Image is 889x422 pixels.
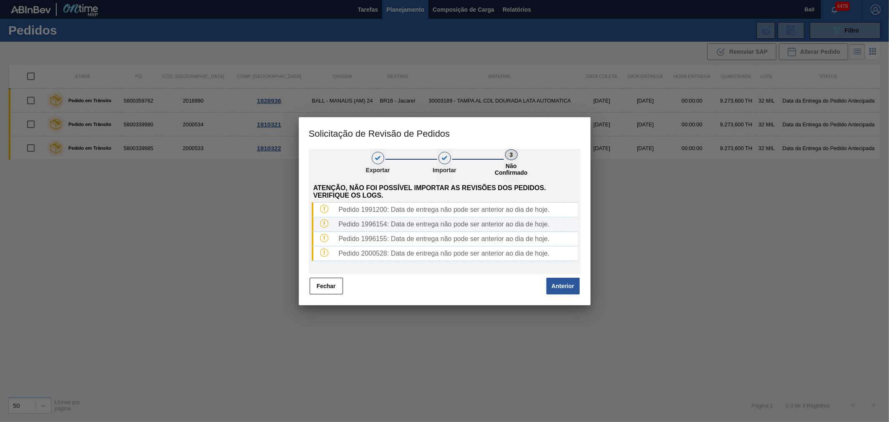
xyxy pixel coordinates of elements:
[335,250,577,257] div: Pedido 2000528: Data de entrega não pode ser anterior ao dia de hoje.
[310,278,343,294] button: Fechar
[357,167,399,173] p: Exportar
[313,184,578,199] span: Atenção, não foi possível importar as revisões dos pedidos. Verifique os logs.
[546,278,580,294] button: Anterior
[371,149,386,182] button: 1Exportar
[335,221,577,228] div: Pedido 1996154: Data de entrega não pode ser anterior ao dia de hoje.
[504,149,519,182] button: 3Não Confirmado
[320,219,328,228] img: Tipo
[320,234,328,242] img: Tipo
[437,149,452,182] button: 2Importar
[299,117,591,149] h3: Solicitação de Revisão de Pedidos
[491,163,532,176] p: Não Confirmado
[335,206,577,214] div: Pedido 1991200: Data de entrega não pode ser anterior ao dia de hoje.
[335,235,577,243] div: Pedido 1996155: Data de entrega não pode ser anterior ao dia de hoje.
[320,249,328,257] img: Tipo
[438,152,451,164] div: 2
[320,205,328,213] img: Tipo
[505,149,518,160] div: 3
[424,167,466,173] p: Importar
[372,152,384,164] div: 1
